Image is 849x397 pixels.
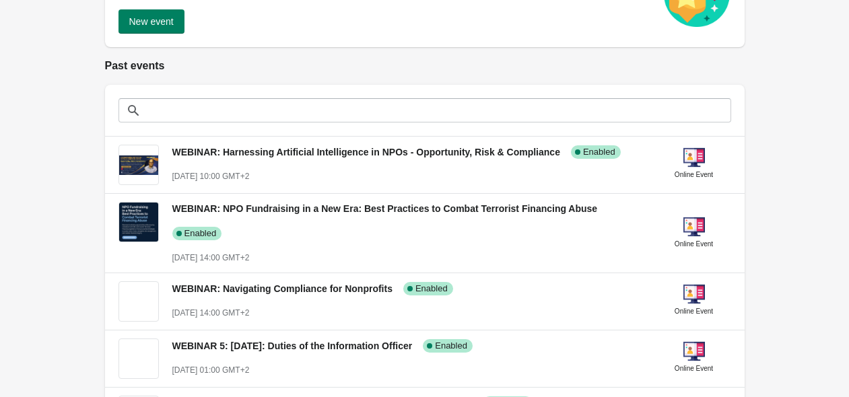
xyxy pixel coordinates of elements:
div: Online Event [675,238,713,251]
span: Enabled [583,147,615,157]
span: Enabled [415,283,448,294]
span: WEBINAR: NPO Fundraising in a New Era: Best Practices to Combat Terrorist Financing Abuse [172,203,598,214]
span: [DATE] 14:00 GMT+2 [172,308,250,318]
div: Online Event [675,362,713,375]
img: WEBINAR: NPO Fundraising in a New Era: Best Practices to Combat Terrorist Financing Abuse [119,203,158,242]
div: Online Event [675,305,713,318]
img: online-event-5d64391802a09ceff1f8b055f10f5880.png [683,147,705,168]
button: New event [118,9,184,34]
span: Enabled [435,340,467,351]
span: [DATE] 10:00 GMT+2 [172,172,250,181]
span: Enabled [184,228,217,239]
img: online-event-5d64391802a09ceff1f8b055f10f5880.png [683,216,705,238]
img: WEBINAR: Harnessing Artificial Intelligence in NPOs - Opportunity, Risk & Compliance [119,155,158,175]
img: online-event-5d64391802a09ceff1f8b055f10f5880.png [683,283,705,305]
span: WEBINAR: Harnessing Artificial Intelligence in NPOs - Opportunity, Risk & Compliance [172,147,560,157]
span: [DATE] 14:00 GMT+2 [172,253,250,262]
span: WEBINAR 5: [DATE]: Duties of the Information Officer [172,340,413,351]
h2: Past events [105,58,745,74]
span: WEBINAR: Navigating Compliance for Nonprofits [172,283,393,294]
span: New event [129,16,174,27]
div: Online Event [675,168,713,182]
span: [DATE] 01:00 GMT+2 [172,365,250,375]
img: online-event-5d64391802a09ceff1f8b055f10f5880.png [683,340,705,362]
